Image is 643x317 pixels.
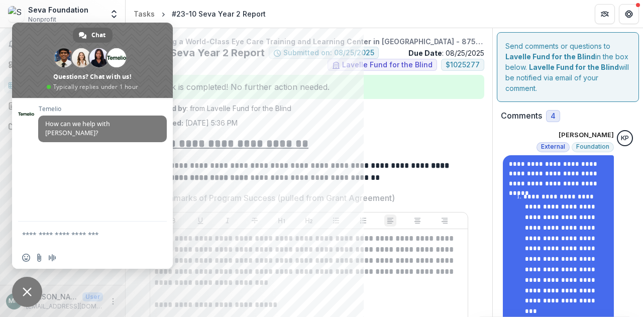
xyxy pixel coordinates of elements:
div: #23-10 Seva Year 2 Report [172,9,266,19]
p: [PERSON_NAME] [26,291,78,302]
p: : from Lavelle Fund for the Blind [142,103,476,114]
h2: #23-10 Seva Year 2 Report [134,47,265,59]
button: Open entity switcher [107,4,121,24]
p: [EMAIL_ADDRESS][DOMAIN_NAME] [26,302,103,311]
button: Align Right [439,215,451,227]
span: How can we help with [PERSON_NAME]? [45,120,110,137]
a: Documents [4,118,121,135]
button: Heading 1 [276,215,288,227]
a: Chat [73,28,113,43]
button: Underline [194,215,206,227]
p: [DATE] 5:36 PM [142,118,238,128]
span: Audio message [48,254,56,262]
button: Bullet List [330,215,342,227]
a: Proposals [4,97,121,114]
p: Benchmarks of Program Success (pulled from Grant Agreement) [150,192,395,204]
h2: Comments [501,111,542,121]
button: Notifications10 [4,36,121,52]
button: Align Left [384,215,396,227]
div: Margo Mays [9,298,20,304]
img: Seva Foundation [8,6,24,22]
button: Ordered List [357,215,369,227]
span: Temelio [38,105,167,113]
button: Strike [249,215,261,227]
strong: Due Date [408,49,442,57]
p: : 08/25/2025 [408,48,484,58]
button: More [107,295,119,307]
div: Seva Foundation [28,5,88,15]
p: Establishing a World-Class Eye Care Training and Learning Center in [GEOGRAPHIC_DATA] - 87560551 [134,36,484,47]
a: Tasks [4,77,121,93]
p: User [82,292,103,301]
span: Chat [91,28,105,43]
nav: breadcrumb [130,7,270,21]
span: $ 1025277 [446,61,480,69]
div: Send comments or questions to in the box below. will be notified via email of your comment. [497,32,639,102]
div: Task is completed! No further action needed. [134,75,484,99]
span: 4 [551,112,556,121]
span: Nonprofit [28,15,56,24]
a: Close chat [12,277,42,307]
span: External [541,143,565,150]
button: Bold [167,215,179,227]
div: Tasks [134,9,155,19]
strong: Lavelle Fund for the Blind [505,52,595,61]
a: Dashboard [4,56,121,73]
span: Foundation [576,143,609,150]
span: Insert an emoji [22,254,30,262]
textarea: Compose your message... [22,222,143,247]
p: [PERSON_NAME] [559,130,614,140]
strong: Lavelle Fund for the Blind [529,63,619,71]
button: Partners [595,4,615,24]
div: Khanh Phan [621,135,629,142]
button: Get Help [619,4,639,24]
button: Align Center [411,215,423,227]
span: Submitted on: 08/25/2025 [283,49,374,57]
a: Tasks [130,7,159,21]
span: Send a file [35,254,43,262]
button: Heading 2 [303,215,315,227]
button: Italicize [222,215,234,227]
span: Lavelle Fund for the Blind [342,61,433,69]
